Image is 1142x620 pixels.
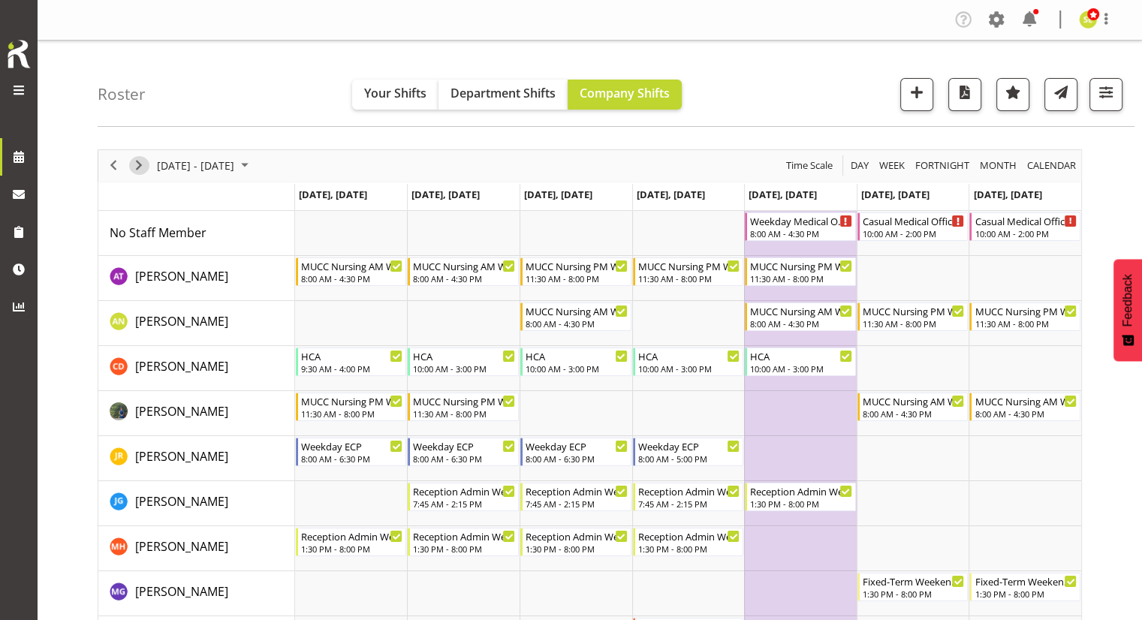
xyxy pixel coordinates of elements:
[750,227,852,239] div: 8:00 AM - 4:30 PM
[861,188,930,201] span: [DATE], [DATE]
[135,358,228,375] span: [PERSON_NAME]
[135,538,228,555] span: [PERSON_NAME]
[633,348,744,376] div: Cordelia Davies"s event - HCA Begin From Thursday, October 23, 2025 at 10:00:00 AM GMT+13:00 Ends...
[969,573,1080,601] div: Megan Gander"s event - Fixed-Term Weekend Reception Begin From Sunday, October 26, 2025 at 1:30:0...
[301,348,403,363] div: HCA
[301,258,403,273] div: MUCC Nursing AM Weekday
[98,526,295,571] td: Margret Hall resource
[863,573,965,588] div: Fixed-Term Weekend Reception
[301,543,403,555] div: 1:30 PM - 8:00 PM
[526,483,628,498] div: Reception Admin Weekday AM
[301,272,403,284] div: 8:00 AM - 4:30 PM
[848,156,872,175] button: Timeline Day
[750,213,852,228] div: Weekday Medical Officer
[296,528,407,556] div: Margret Hall"s event - Reception Admin Weekday PM Begin From Monday, October 20, 2025 at 1:30:00 ...
[849,156,870,175] span: Day
[135,582,228,600] a: [PERSON_NAME]
[750,303,852,318] div: MUCC Nursing AM Weekday
[408,438,519,466] div: Jacinta Rangi"s event - Weekday ECP Begin From Tuesday, October 21, 2025 at 8:00:00 AM GMT+13:00 ...
[296,348,407,376] div: Cordelia Davies"s event - HCA Begin From Monday, October 20, 2025 at 9:30:00 AM GMT+13:00 Ends At...
[750,258,852,273] div: MUCC Nursing PM Weekday
[526,543,628,555] div: 1:30 PM - 8:00 PM
[408,528,519,556] div: Margret Hall"s event - Reception Admin Weekday PM Begin From Tuesday, October 21, 2025 at 1:30:00...
[863,227,965,239] div: 10:00 AM - 2:00 PM
[638,258,740,273] div: MUCC Nursing PM Weekday
[408,257,519,286] div: Agnes Tyson"s event - MUCC Nursing AM Weekday Begin From Tuesday, October 21, 2025 at 8:00:00 AM ...
[745,348,856,376] div: Cordelia Davies"s event - HCA Begin From Friday, October 24, 2025 at 10:00:00 AM GMT+13:00 Ends A...
[413,528,515,543] div: Reception Admin Weekday PM
[413,543,515,555] div: 1:30 PM - 8:00 PM
[857,573,969,601] div: Megan Gander"s event - Fixed-Term Weekend Reception Begin From Saturday, October 25, 2025 at 1:30...
[135,493,228,510] span: [PERSON_NAME]
[413,498,515,510] div: 7:45 AM - 2:15 PM
[638,453,740,465] div: 8:00 AM - 5:00 PM
[996,78,1029,111] button: Highlight an important date within the roster.
[638,528,740,543] div: Reception Admin Weekday PM
[969,393,1080,421] div: Gloria Varghese"s event - MUCC Nursing AM Weekends Begin From Sunday, October 26, 2025 at 8:00:00...
[948,78,981,111] button: Download a PDF of the roster according to the set date range.
[299,188,367,201] span: [DATE], [DATE]
[413,483,515,498] div: Reception Admin Weekday AM
[104,156,124,175] button: Previous
[978,156,1020,175] button: Timeline Month
[301,363,403,375] div: 9:30 AM - 4:00 PM
[110,224,206,241] span: No Staff Member
[1025,156,1079,175] button: Month
[633,438,744,466] div: Jacinta Rangi"s event - Weekday ECP Begin From Thursday, October 23, 2025 at 8:00:00 AM GMT+13:00...
[135,583,228,600] span: [PERSON_NAME]
[520,438,631,466] div: Jacinta Rangi"s event - Weekday ECP Begin From Wednesday, October 22, 2025 at 8:00:00 AM GMT+13:0...
[135,447,228,465] a: [PERSON_NAME]
[98,86,146,103] h4: Roster
[98,391,295,436] td: Gloria Varghese resource
[438,80,568,110] button: Department Shifts
[301,408,403,420] div: 11:30 AM - 8:00 PM
[633,528,744,556] div: Margret Hall"s event - Reception Admin Weekday PM Begin From Thursday, October 23, 2025 at 1:30:0...
[520,483,631,511] div: Josephine Godinez"s event - Reception Admin Weekday AM Begin From Wednesday, October 22, 2025 at ...
[526,453,628,465] div: 8:00 AM - 6:30 PM
[135,402,228,420] a: [PERSON_NAME]
[520,528,631,556] div: Margret Hall"s event - Reception Admin Weekday PM Begin From Wednesday, October 22, 2025 at 1:30:...
[98,346,295,391] td: Cordelia Davies resource
[580,85,670,101] span: Company Shifts
[135,267,228,285] a: [PERSON_NAME]
[408,348,519,376] div: Cordelia Davies"s event - HCA Begin From Tuesday, October 21, 2025 at 10:00:00 AM GMT+13:00 Ends ...
[969,302,1080,331] div: Alysia Newman-Woods"s event - MUCC Nursing PM Weekends Begin From Sunday, October 26, 2025 at 11:...
[750,363,852,375] div: 10:00 AM - 3:00 PM
[129,156,149,175] button: Next
[413,408,515,420] div: 11:30 AM - 8:00 PM
[900,78,933,111] button: Add a new shift
[126,150,152,182] div: next period
[637,188,705,201] span: [DATE], [DATE]
[914,156,971,175] span: Fortnight
[750,348,852,363] div: HCA
[975,588,1077,600] div: 1:30 PM - 8:00 PM
[975,303,1077,318] div: MUCC Nursing PM Weekends
[638,363,740,375] div: 10:00 AM - 3:00 PM
[98,571,295,616] td: Megan Gander resource
[4,38,34,71] img: Rosterit icon logo
[1026,156,1077,175] span: calendar
[975,393,1077,408] div: MUCC Nursing AM Weekends
[301,453,403,465] div: 8:00 AM - 6:30 PM
[638,543,740,555] div: 1:30 PM - 8:00 PM
[878,156,906,175] span: Week
[524,188,592,201] span: [DATE], [DATE]
[408,393,519,421] div: Gloria Varghese"s event - MUCC Nursing PM Weekday Begin From Tuesday, October 21, 2025 at 11:30:0...
[1079,11,1097,29] img: sarah-edwards11800.jpg
[301,438,403,453] div: Weekday ECP
[526,438,628,453] div: Weekday ECP
[526,528,628,543] div: Reception Admin Weekday PM
[745,302,856,331] div: Alysia Newman-Woods"s event - MUCC Nursing AM Weekday Begin From Friday, October 24, 2025 at 8:00...
[98,481,295,526] td: Josephine Godinez resource
[520,257,631,286] div: Agnes Tyson"s event - MUCC Nursing PM Weekday Begin From Wednesday, October 22, 2025 at 11:30:00 ...
[568,80,682,110] button: Company Shifts
[877,156,908,175] button: Timeline Week
[863,393,965,408] div: MUCC Nursing AM Weekends
[413,438,515,453] div: Weekday ECP
[863,303,965,318] div: MUCC Nursing PM Weekends
[1089,78,1122,111] button: Filter Shifts
[135,313,228,330] span: [PERSON_NAME]
[526,272,628,284] div: 11:30 AM - 8:00 PM
[352,80,438,110] button: Your Shifts
[785,156,834,175] span: Time Scale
